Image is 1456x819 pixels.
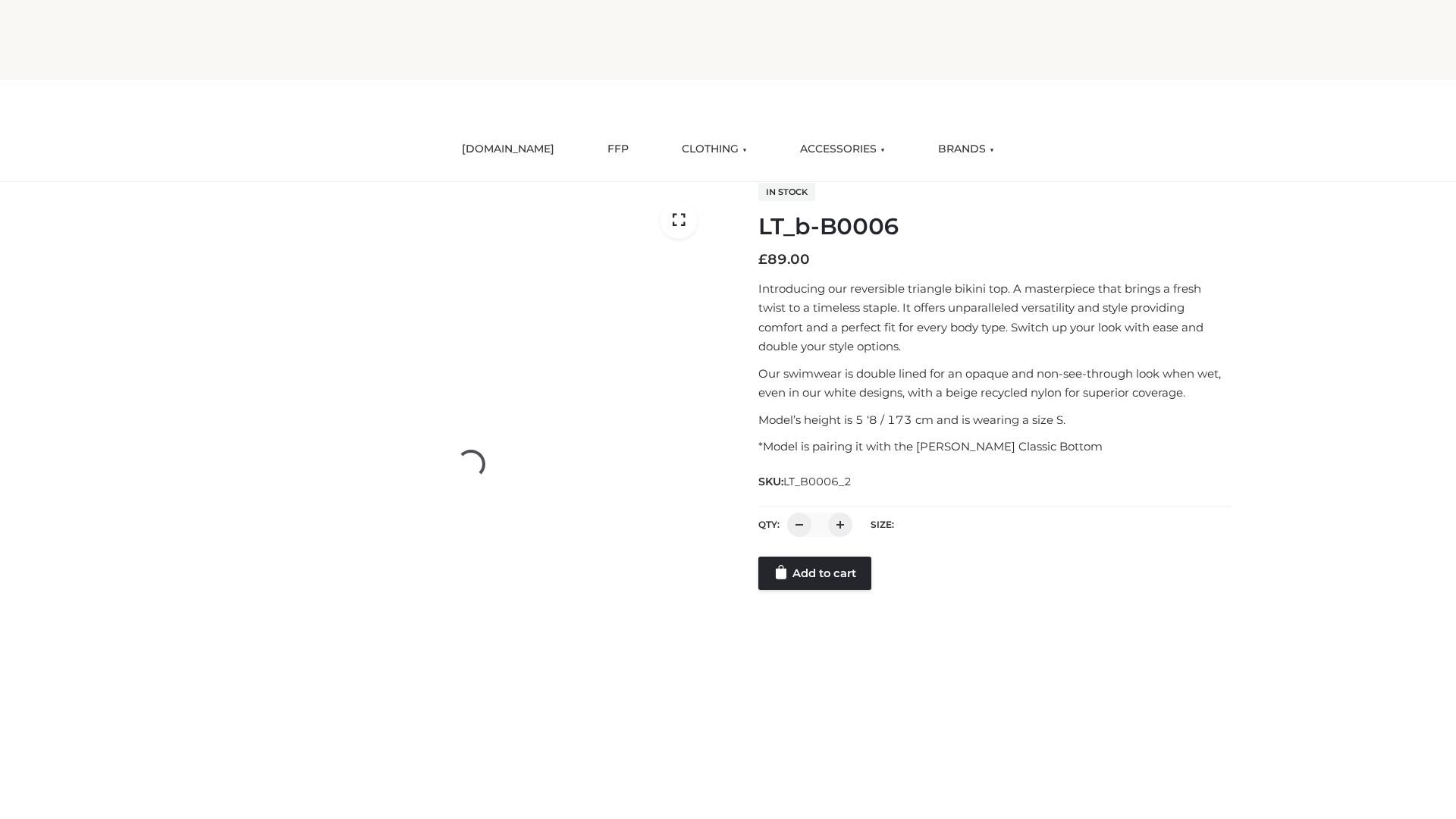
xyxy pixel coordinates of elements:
label: Size: [871,519,894,530]
a: Add to cart [758,557,871,590]
p: Introducing our reversible triangle bikini top. A masterpiece that brings a fresh twist to a time... [758,279,1231,356]
p: Our swimwear is double lined for an opaque and non-see-through look when wet, even in our white d... [758,364,1231,403]
span: LT_B0006_2 [783,475,852,488]
span: In stock [758,183,815,201]
span: £ [758,251,767,268]
label: QTY: [758,519,780,530]
span: SKU: [758,472,853,491]
p: Model’s height is 5 ‘8 / 173 cm and is wearing a size S. [758,410,1231,430]
a: CLOTHING [670,133,758,166]
a: BRANDS [927,133,1006,166]
p: *Model is pairing it with the [PERSON_NAME] Classic Bottom [758,437,1231,457]
a: FFP [596,133,640,166]
a: [DOMAIN_NAME] [450,133,566,166]
bdi: 89.00 [758,251,810,268]
h1: LT_b-B0006 [758,213,1231,240]
a: ACCESSORIES [789,133,896,166]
